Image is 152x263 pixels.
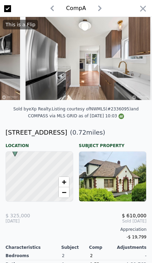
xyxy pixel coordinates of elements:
div: Characteristics [6,245,61,250]
div: - [118,252,146,260]
span: − [62,188,66,197]
span: 0.72 [73,129,86,136]
img: Property Img [26,17,150,100]
div: Comp A [66,4,86,12]
div: Adjustments [117,245,146,250]
span: + [62,178,66,186]
img: NWMLS Logo [118,114,124,119]
span: 2 [90,253,93,258]
div: Bedrooms [6,252,62,260]
div: 2 [62,252,90,260]
div: Subject [61,245,89,250]
span: $ 325,000 [6,213,30,218]
span: $ 610,000 [122,213,146,218]
div: Subject Property [79,137,146,148]
div: Appreciation [6,227,146,232]
div: Location [6,137,73,148]
span: ( miles) [67,128,105,137]
div: Comp [89,245,117,250]
div: Listing courtesy of NWMLS (#2336095) and COMPASS via MLS GRID as of [DATE] 10:03 [28,107,139,118]
span: Sold [DATE] [53,218,146,224]
a: Zoom in [59,177,69,187]
div: Sold by eXp Realty . [13,107,52,111]
div: [STREET_ADDRESS] [6,128,67,137]
span: -$ 19,799 [126,235,146,239]
div: [DATE] [6,218,53,224]
a: Zoom out [59,187,69,198]
div: This is a Flip [3,20,38,29]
